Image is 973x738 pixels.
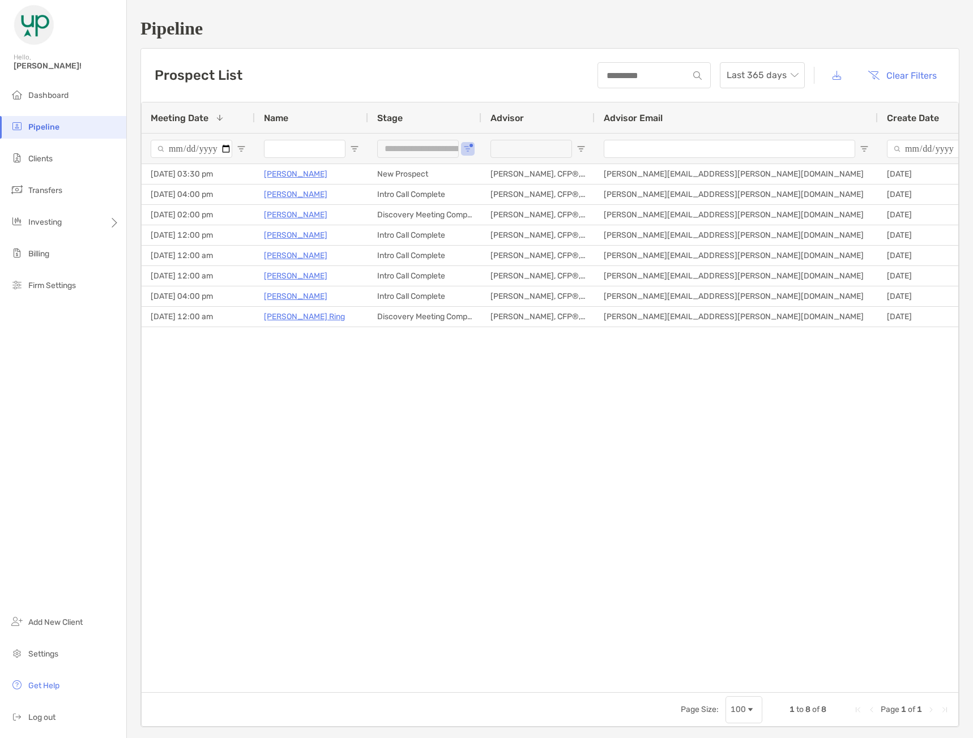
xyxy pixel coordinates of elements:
[887,140,968,158] input: Create Date Filter Input
[595,266,878,286] div: [PERSON_NAME][EMAIL_ADDRESS][PERSON_NAME][DOMAIN_NAME]
[368,266,481,286] div: Intro Call Complete
[28,154,53,164] span: Clients
[860,144,869,153] button: Open Filter Menu
[881,705,899,714] span: Page
[595,205,878,225] div: [PERSON_NAME][EMAIL_ADDRESS][PERSON_NAME][DOMAIN_NAME]
[481,246,595,265] div: [PERSON_NAME], CFP®, MSF
[28,649,58,659] span: Settings
[693,71,702,80] img: input icon
[887,113,939,123] span: Create Date
[264,187,327,201] a: [PERSON_NAME]
[10,151,24,165] img: clients icon
[790,705,795,714] span: 1
[368,184,481,204] div: Intro Call Complete
[940,705,949,714] div: Last Page
[908,705,915,714] span: of
[14,61,120,71] span: [PERSON_NAME]!
[368,164,481,184] div: New Prospect
[368,205,481,225] div: Discovery Meeting Complete
[859,63,945,88] button: Clear Filters
[10,678,24,692] img: get-help icon
[927,705,936,714] div: Next Page
[10,183,24,196] img: transfers icon
[142,307,255,327] div: [DATE] 12:00 am
[726,696,762,723] div: Page Size
[151,140,232,158] input: Meeting Date Filter Input
[463,144,472,153] button: Open Filter Menu
[28,617,83,627] span: Add New Client
[264,140,345,158] input: Name Filter Input
[368,286,481,306] div: Intro Call Complete
[595,164,878,184] div: [PERSON_NAME][EMAIL_ADDRESS][PERSON_NAME][DOMAIN_NAME]
[155,67,242,83] h3: Prospect List
[237,144,246,153] button: Open Filter Menu
[368,225,481,245] div: Intro Call Complete
[28,122,59,132] span: Pipeline
[142,225,255,245] div: [DATE] 12:00 pm
[901,705,906,714] span: 1
[481,266,595,286] div: [PERSON_NAME], CFP®, MSF
[28,249,49,259] span: Billing
[14,5,54,45] img: Zoe Logo
[796,705,804,714] span: to
[812,705,820,714] span: of
[595,184,878,204] div: [PERSON_NAME][EMAIL_ADDRESS][PERSON_NAME][DOMAIN_NAME]
[10,119,24,133] img: pipeline icon
[264,269,327,283] a: [PERSON_NAME]
[377,113,403,123] span: Stage
[481,307,595,327] div: [PERSON_NAME], CFP®, MSF
[140,18,959,39] h1: Pipeline
[481,205,595,225] div: [PERSON_NAME], CFP®, MSF
[10,214,24,228] img: investing icon
[10,710,24,723] img: logout icon
[481,225,595,245] div: [PERSON_NAME], CFP®, MSF
[595,246,878,265] div: [PERSON_NAME][EMAIL_ADDRESS][PERSON_NAME][DOMAIN_NAME]
[727,63,798,88] span: Last 365 days
[264,113,288,123] span: Name
[142,246,255,265] div: [DATE] 12:00 am
[368,246,481,265] div: Intro Call Complete
[10,646,24,660] img: settings icon
[490,113,524,123] span: Advisor
[350,144,359,153] button: Open Filter Menu
[264,228,327,242] a: [PERSON_NAME]
[28,186,62,195] span: Transfers
[142,184,255,204] div: [DATE] 04:00 pm
[595,307,878,327] div: [PERSON_NAME][EMAIL_ADDRESS][PERSON_NAME][DOMAIN_NAME]
[917,705,922,714] span: 1
[142,164,255,184] div: [DATE] 03:30 pm
[853,705,863,714] div: First Page
[264,208,327,222] a: [PERSON_NAME]
[805,705,810,714] span: 8
[10,278,24,291] img: firm-settings icon
[264,167,327,181] a: [PERSON_NAME]
[681,705,719,714] div: Page Size:
[604,113,663,123] span: Advisor Email
[368,307,481,327] div: Discovery Meeting Complete
[481,184,595,204] div: [PERSON_NAME], CFP®, MSF
[28,281,76,290] span: Firm Settings
[264,289,327,303] p: [PERSON_NAME]
[28,681,59,690] span: Get Help
[142,266,255,286] div: [DATE] 12:00 am
[142,205,255,225] div: [DATE] 02:00 pm
[10,88,24,101] img: dashboard icon
[595,286,878,306] div: [PERSON_NAME][EMAIL_ADDRESS][PERSON_NAME][DOMAIN_NAME]
[264,310,345,324] a: [PERSON_NAME] Ring
[264,248,327,263] a: [PERSON_NAME]
[28,91,69,100] span: Dashboard
[28,217,62,227] span: Investing
[10,246,24,260] img: billing icon
[867,705,876,714] div: Previous Page
[151,113,208,123] span: Meeting Date
[595,225,878,245] div: [PERSON_NAME][EMAIL_ADDRESS][PERSON_NAME][DOMAIN_NAME]
[577,144,586,153] button: Open Filter Menu
[821,705,826,714] span: 8
[731,705,746,714] div: 100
